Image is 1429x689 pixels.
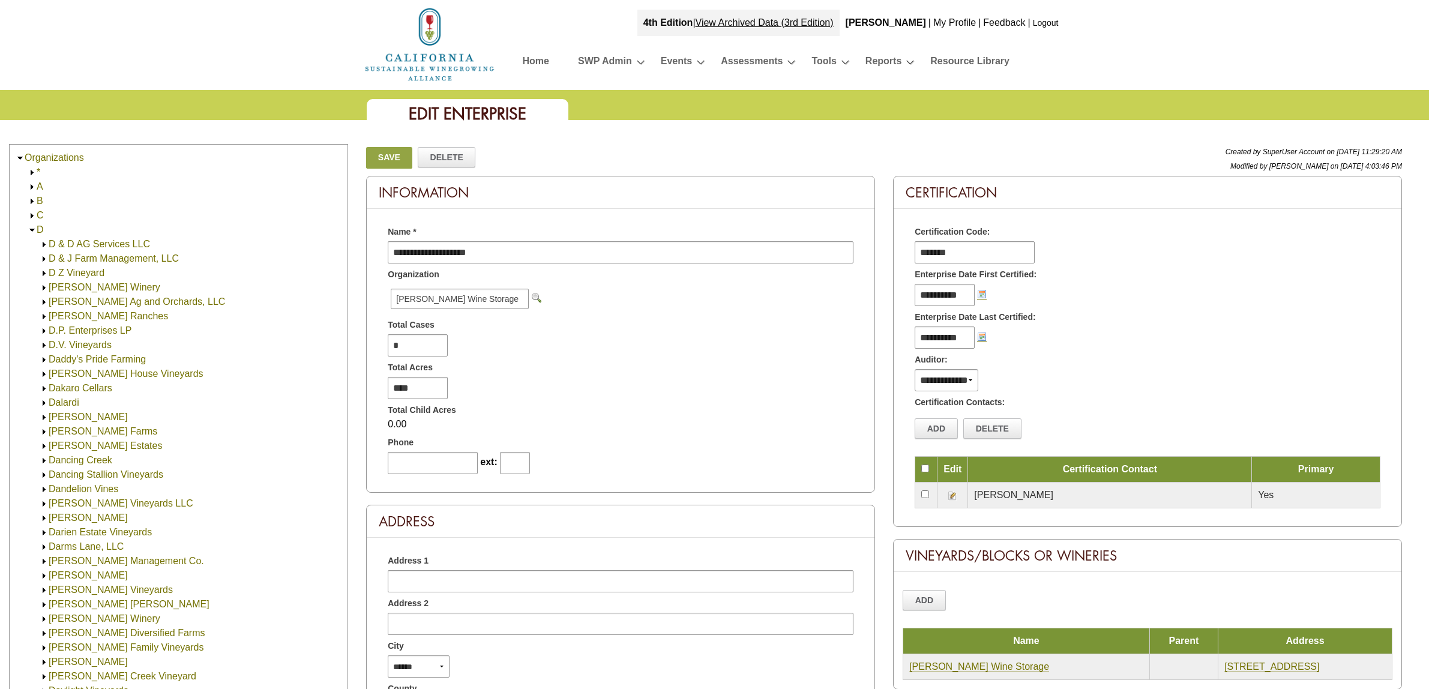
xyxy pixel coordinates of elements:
[28,211,37,220] img: Expand C
[37,196,43,206] a: B
[40,355,49,364] img: Expand Daddy's Pride Farming
[409,103,526,124] span: Edit Enterprise
[974,490,1053,500] span: [PERSON_NAME]
[388,268,439,281] span: Organization
[28,197,37,206] img: Expand B
[40,471,49,480] img: Expand Dancing Stallion Vineyards
[367,176,874,209] div: Information
[49,527,152,537] a: Darien Estate Vineyards
[49,354,146,364] a: Daddy's Pride Farming
[865,53,901,74] a: Reports
[388,640,403,652] span: City
[480,457,497,467] span: ext:
[811,53,836,74] a: Tools
[49,253,179,263] a: D & J Farm Management, LLC
[968,457,1252,483] td: Certification Contact
[28,168,37,177] img: Expand *
[49,556,204,566] a: [PERSON_NAME] Management Co.
[49,642,203,652] a: [PERSON_NAME] Family Vineyards
[40,499,49,508] img: Expand Darcie Kent Vineyards LLC
[1149,628,1218,654] td: Parent
[364,38,496,49] a: Home
[49,671,196,681] a: [PERSON_NAME] Creek Vineyard
[661,53,692,74] a: Events
[388,436,414,449] span: Phone
[391,289,529,309] span: [PERSON_NAME] Wine Storage
[977,289,987,299] img: Choose a date
[894,540,1401,572] div: Vineyards/Blocks or Wineries
[49,340,112,350] a: D.V. Vineyards
[1218,628,1392,654] td: Address
[40,326,49,335] img: Expand D.P. Enterprises LP
[37,181,43,191] a: A
[948,491,957,501] img: Edit
[915,418,958,439] a: Add
[25,152,84,163] a: Organizations
[388,319,435,331] span: Total Cases
[40,571,49,580] img: Expand David Bruce Winery
[49,570,128,580] a: [PERSON_NAME]
[977,10,982,36] div: |
[40,413,49,422] img: Expand Damiano Vineyards
[937,457,968,483] td: Edit
[49,441,162,451] a: [PERSON_NAME] Estates
[1224,661,1319,672] a: [STREET_ADDRESS]
[367,505,874,538] div: Address
[40,528,49,537] img: Expand Darien Estate Vineyards
[696,17,834,28] a: View Archived Data (3rd Edition)
[49,239,150,249] a: D & D AG Services LLC
[40,283,49,292] img: Expand D'Argenzio Winery
[49,657,128,667] a: [PERSON_NAME]
[40,514,49,523] img: Expand Darden Vineyard
[49,498,193,508] a: [PERSON_NAME] Vineyards LLC
[40,643,49,652] img: Expand Davis Family Vineyards
[49,484,118,494] a: Dandelion Vines
[37,210,44,220] a: C
[915,354,947,366] span: Auditor:
[49,599,209,609] a: [PERSON_NAME] [PERSON_NAME]
[915,226,990,238] span: Certification Code:
[1252,457,1380,483] td: Primary
[49,282,160,292] a: [PERSON_NAME] Winery
[28,182,37,191] img: Expand A
[49,268,104,278] a: D Z Vineyard
[40,600,49,609] img: Expand David te Velde
[364,6,496,83] img: logo_cswa2x.png
[388,419,406,429] span: 0.00
[40,615,49,624] img: Expand Davis Bynum Winery
[388,226,416,238] span: Name *
[915,396,1005,409] span: Certification Contacts:
[903,628,1150,654] td: Name
[49,311,168,321] a: [PERSON_NAME] Ranches
[49,383,112,393] a: Dakaro Cellars
[49,585,173,595] a: [PERSON_NAME] Vineyards
[49,513,128,523] a: [PERSON_NAME]
[49,455,112,465] a: Dancing Creek
[388,597,429,610] span: Address 2
[49,296,225,307] a: [PERSON_NAME] Ag and Orchards, LLC
[637,10,840,36] div: |
[49,613,160,624] a: [PERSON_NAME] Winery
[578,53,632,74] a: SWP Admin
[49,469,163,480] a: Dancing Stallion Vineyards
[49,397,79,408] a: Dalardi
[40,456,49,465] img: Expand Dancing Creek
[40,557,49,566] img: Expand Darryal John Management Co.
[523,53,549,74] a: Home
[1033,18,1059,28] a: Logout
[366,147,412,169] a: Save
[40,442,49,451] img: Expand Dana Estates
[40,485,49,494] img: Expand Dandelion Vines
[40,427,49,436] img: Expand Dan Fabbri Farms
[418,147,475,167] a: Delete
[40,254,49,263] img: Expand D & J Farm Management, LLC
[40,240,49,249] img: Expand D & D AG Services LLC
[930,53,1009,74] a: Resource Library
[40,312,49,321] img: Expand D. Rafanelli Ranches
[894,176,1401,209] div: Certification
[40,586,49,595] img: Expand David Fuso Vineyards
[28,226,37,235] img: Collapse D
[37,224,44,235] a: D
[40,672,49,681] img: Expand Dawson Creek Vineyard
[40,543,49,552] img: Expand Darms Lane, LLC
